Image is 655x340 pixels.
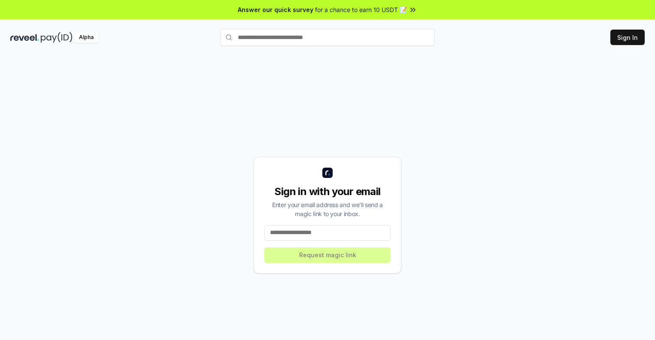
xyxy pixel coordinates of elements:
[610,30,645,45] button: Sign In
[41,32,73,43] img: pay_id
[264,185,391,199] div: Sign in with your email
[322,168,333,178] img: logo_small
[315,5,407,14] span: for a chance to earn 10 USDT 📝
[238,5,313,14] span: Answer our quick survey
[264,200,391,218] div: Enter your email address and we’ll send a magic link to your inbox.
[10,32,39,43] img: reveel_dark
[74,32,98,43] div: Alpha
